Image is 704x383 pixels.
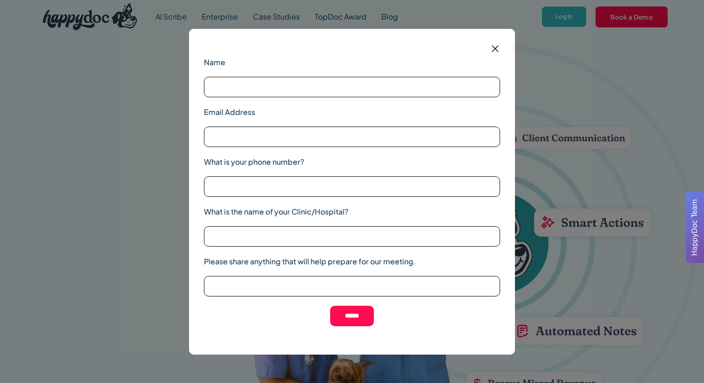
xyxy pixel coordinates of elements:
label: Name [204,57,500,68]
label: Please share anything that will help prepare for our meeting. [204,256,500,267]
label: Email Address [204,107,500,118]
form: Email form 2 [204,44,500,340]
label: What is the name of your Clinic/Hospital? [204,206,500,217]
label: What is your phone number? [204,156,500,168]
